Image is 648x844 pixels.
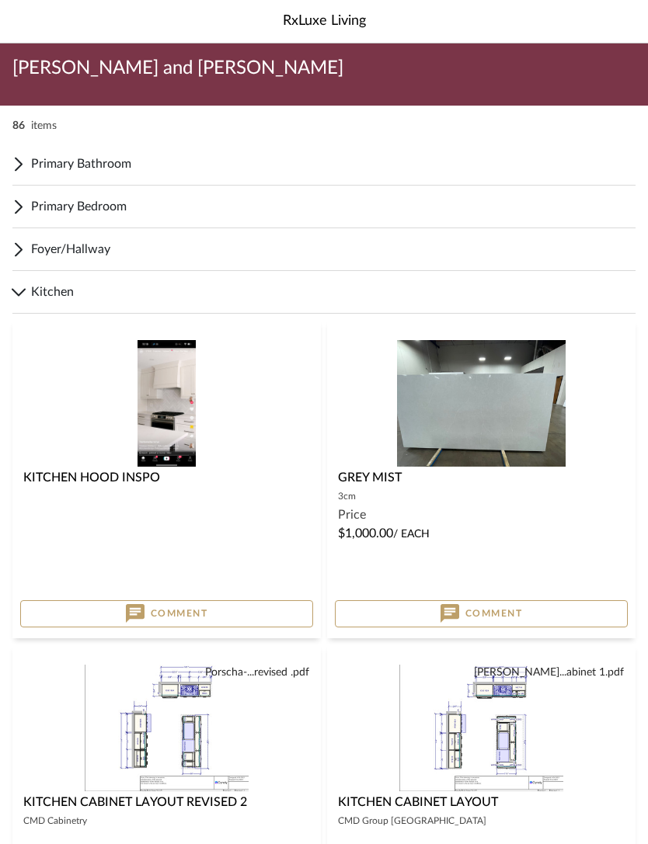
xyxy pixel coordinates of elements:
div: CMD Group [GEOGRAPHIC_DATA] [338,811,625,830]
img: Kitchen Hood Inspo [138,340,196,467]
button: Comment [335,600,628,627]
span: [PERSON_NAME] and [PERSON_NAME] [12,56,343,81]
span: items [31,118,57,134]
span: Grey Mist [338,471,402,484]
span: Comment [465,607,523,620]
span: RxLuxe Living [283,11,366,32]
div: 3cm [338,487,625,505]
span: Kitchen [31,283,636,301]
button: [PERSON_NAME]...abinet 1.pdf [474,665,624,681]
span: Kitchen Hood Inspo [23,471,160,484]
div: CMD Cabinetry [23,811,310,830]
span: Comment [151,607,208,620]
img: Kitchen Cabinet Layout Revised 2 [85,665,249,791]
button: Porscha-...revised .pdf [205,665,309,681]
button: Comment [20,600,313,627]
img: Kitchen Cabinet Layout [399,665,563,791]
span: 86 [12,118,25,134]
span: Primary Bedroom [31,197,636,216]
span: Price [338,505,366,524]
span: Kitchen Cabinet Layout Revised 2 [23,796,247,808]
span: Primary Bathroom [31,155,636,173]
div: 0 [20,665,313,791]
img: Grey Mist [397,340,566,467]
span: / Each [393,529,430,540]
span: Kitchen Cabinet Layout [338,796,498,808]
span: Foyer/Hallway [31,240,636,259]
span: $1,000.00 [338,527,393,540]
